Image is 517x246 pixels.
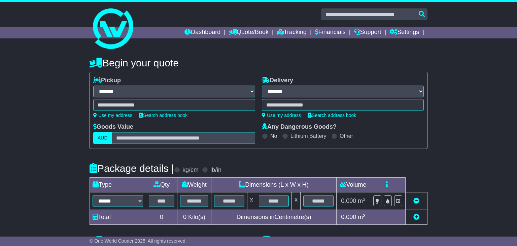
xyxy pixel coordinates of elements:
label: Other [340,133,353,139]
label: AUD [93,132,112,144]
label: Lithium Battery [290,133,326,139]
td: x [247,192,256,210]
td: Kilo(s) [177,210,211,225]
span: m [358,214,366,220]
td: Dimensions (L x W x H) [211,178,336,192]
span: 0 [183,214,186,220]
a: Use my address [262,113,301,118]
label: Pickup [93,77,121,84]
a: Add new item [413,214,419,220]
td: 0 [146,210,177,225]
h4: Package details | [90,163,174,174]
span: m [358,197,366,204]
a: Search address book [139,113,187,118]
a: Tracking [277,27,307,38]
a: Use my address [93,113,132,118]
td: Volume [336,178,370,192]
a: Search address book [308,113,356,118]
a: Financials [315,27,346,38]
span: © One World Courier 2025. All rights reserved. [90,238,187,244]
label: Delivery [262,77,293,84]
td: Total [90,210,146,225]
td: Dimensions in Centimetre(s) [211,210,336,225]
a: Dashboard [184,27,220,38]
td: x [292,192,301,210]
a: Quote/Book [229,27,269,38]
label: Goods Value [93,123,133,131]
a: Settings [389,27,419,38]
label: Any Dangerous Goods? [262,123,337,131]
span: 0.000 [341,197,356,204]
label: kg/cm [182,166,199,174]
span: 0.000 [341,214,356,220]
a: Support [354,27,381,38]
sup: 3 [363,213,366,218]
td: Weight [177,178,211,192]
label: No [270,133,277,139]
h4: Begin your quote [90,57,427,68]
label: lb/in [210,166,221,174]
td: Type [90,178,146,192]
td: Qty [146,178,177,192]
sup: 3 [363,197,366,202]
a: Remove this item [413,197,419,204]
